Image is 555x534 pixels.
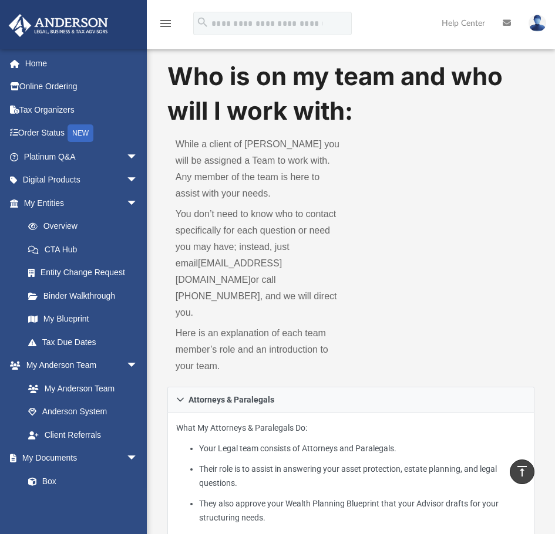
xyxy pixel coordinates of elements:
[16,330,156,354] a: Tax Due Dates
[167,387,535,413] a: Attorneys & Paralegals
[176,325,343,374] p: Here is an explanation of each team member’s role and an introduction to your team.
[126,447,150,471] span: arrow_drop_down
[16,400,150,424] a: Anderson System
[16,215,156,238] a: Overview
[16,377,144,400] a: My Anderson Team
[176,206,343,321] p: You don’t need to know who to contact specifically for each question or need you may have; instea...
[126,145,150,169] span: arrow_drop_down
[515,464,529,478] i: vertical_align_top
[16,284,156,307] a: Binder Walkthrough
[529,15,546,32] img: User Pic
[199,441,526,456] li: Your Legal team consists of Attorneys and Paralegals.
[8,52,156,75] a: Home
[167,59,535,129] h1: Who is on my team and who will I work with:
[196,16,209,29] i: search
[159,16,173,31] i: menu
[510,459,534,484] a: vertical_align_top
[16,423,150,447] a: Client Referrals
[8,121,156,146] a: Order StatusNEW
[8,98,156,121] a: Tax Organizers
[16,238,156,261] a: CTA Hub
[8,145,156,168] a: Platinum Q&Aarrow_drop_down
[8,447,150,470] a: My Documentsarrow_drop_down
[126,191,150,215] span: arrow_drop_down
[16,469,144,493] a: Box
[8,354,150,377] a: My Anderson Teamarrow_drop_down
[199,496,526,525] li: They also approve your Wealth Planning Blueprint that your Advisor drafts for your structuring ne...
[126,168,150,192] span: arrow_drop_down
[68,124,93,142] div: NEW
[8,75,156,99] a: Online Ordering
[159,22,173,31] a: menu
[16,307,150,331] a: My Blueprint
[16,493,150,516] a: Meeting Minutes
[189,396,274,404] span: Attorneys & Paralegals
[199,462,526,491] li: Their role is to assist in answering your asset protection, estate planning, and legal questions.
[176,136,343,202] p: While a client of [PERSON_NAME] you will be assigned a Team to work with. Any member of the team ...
[126,354,150,378] span: arrow_drop_down
[176,258,282,285] a: [EMAIL_ADDRESS][DOMAIN_NAME]
[5,14,112,37] img: Anderson Advisors Platinum Portal
[8,191,156,215] a: My Entitiesarrow_drop_down
[8,168,156,192] a: Digital Productsarrow_drop_down
[16,261,156,285] a: Entity Change Request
